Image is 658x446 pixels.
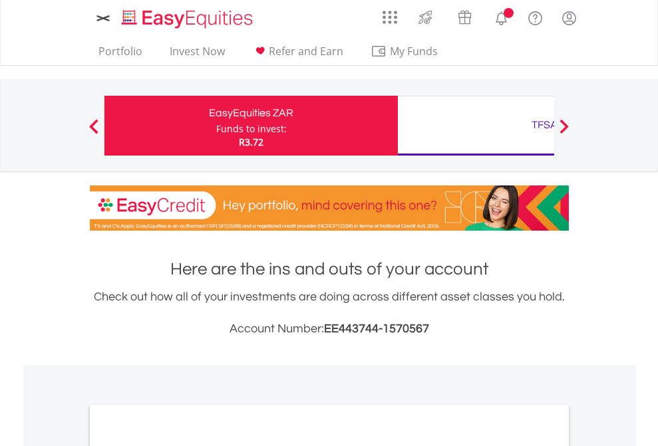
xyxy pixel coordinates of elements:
img: thrive-v2.svg [414,7,436,28]
a: Notifications [484,3,518,30]
div: EasyEquities ZAR [112,104,390,122]
a: Portfolio [93,45,148,65]
a: Home page [116,3,258,30]
button: Previous [81,126,107,139]
a: FAQ's and Support [518,3,552,30]
a: AppsGrid [374,3,406,25]
a: My Profile [552,3,586,33]
span: Refer and Earn [269,44,343,58]
a: Vouchers [445,3,484,28]
h3: Account Number: [90,320,569,338]
img: EasyEquities_Logo.png [119,8,258,30]
img: grid-menu-icon.svg [383,10,397,25]
a: Invest Now [164,45,230,65]
button: Next [551,126,577,139]
img: vouchers-v2.svg [454,7,476,28]
h1: Here are the ins and outs of your account [90,257,569,281]
span: EE443744-1570567 [324,322,429,335]
span: My Funds [371,43,458,60]
div: Funds to invest: [216,122,287,136]
img: EasyCredit Promotion Banner [90,185,569,231]
a: Refer and Earn [247,45,349,65]
div: Check out how all of your investments are doing across different asset classes you hold. [90,288,569,338]
span: R3.72 [239,136,263,148]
